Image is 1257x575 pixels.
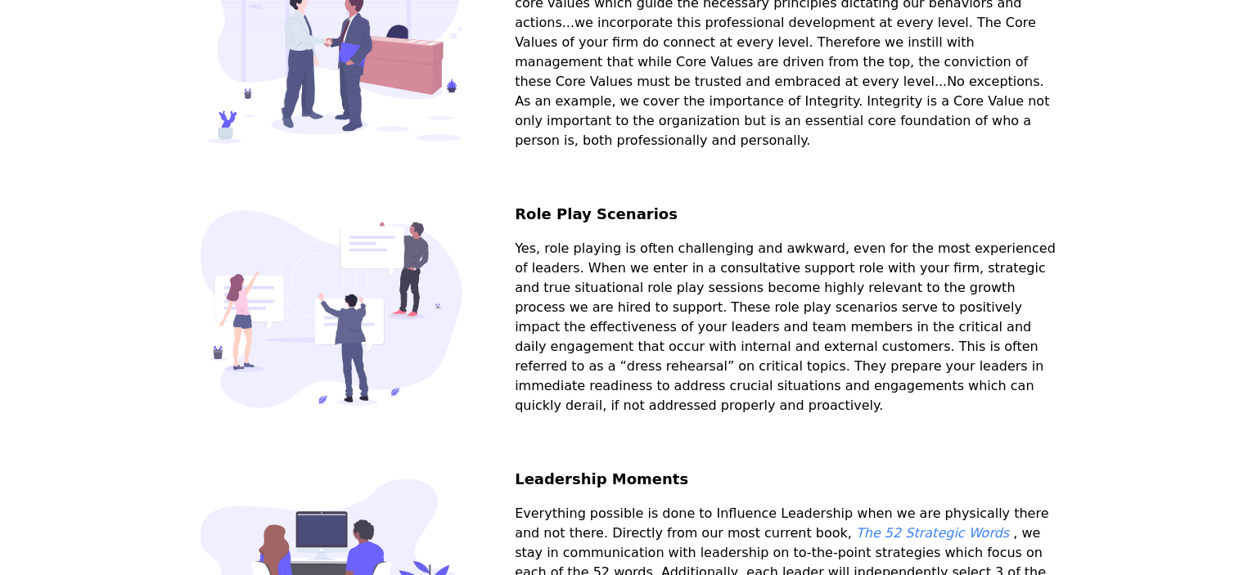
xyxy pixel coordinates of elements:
[515,239,1057,416] p: Yes, role playing is often challenging and awkward, even for the most experienced of leaders. Whe...
[852,525,1013,541] a: The 52 Strategic Words
[856,525,1009,541] em: The 52 Strategic Words
[515,468,1057,504] h2: Leadership Moments
[200,203,462,416] img: Role Play Scenario
[515,203,1057,239] h2: Role Play Scenarios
